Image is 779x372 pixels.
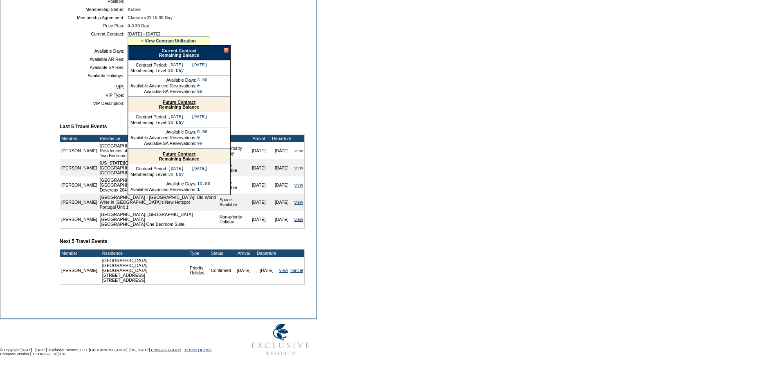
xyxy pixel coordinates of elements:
td: Available SA Res: [63,65,124,70]
td: 30 Day [168,120,207,125]
td: [DATE] [270,142,293,159]
td: [DATE] [270,211,293,228]
td: Available SA Reservations: [130,141,196,146]
td: Space Available [218,159,247,176]
td: 1 [197,187,210,192]
td: Non-priority Holiday [218,142,247,159]
td: Status [210,249,232,257]
td: 0 [197,135,208,140]
td: [DATE] [247,211,270,228]
td: Price Plan: [63,23,124,28]
a: view [294,165,303,170]
td: [PERSON_NAME] [60,142,99,159]
a: TERMS OF USE [184,348,212,352]
td: 99 [197,89,208,94]
td: [DATE] [247,176,270,194]
td: Departure [270,135,293,142]
a: Future Contract [163,100,195,105]
td: VIP: [63,85,124,89]
td: Available Days: [130,129,196,134]
a: Current Contract [162,48,196,53]
td: 3.00 [197,78,208,82]
td: [DATE] - [DATE] [168,114,207,119]
a: view [294,183,303,187]
td: Available AR Res: [63,57,124,62]
td: 5.00 [197,129,208,134]
td: Contract Period: [130,166,167,171]
div: Remaining Balance [128,149,230,164]
div: Remaining Balance [128,46,230,60]
td: VIP Description: [63,101,124,106]
td: 30 Day [168,172,207,177]
td: Member [60,249,99,257]
td: Type [189,249,210,257]
td: Arrival [247,135,270,142]
td: 99 [197,141,208,146]
td: Priority Holiday [189,257,210,284]
td: Membership Level: [130,68,167,73]
b: Next 5 Travel Events [60,238,108,244]
td: [DATE] [232,257,255,284]
td: Available Advanced Reservations: [130,135,196,140]
td: Arrival [232,249,255,257]
td: [DATE] [270,176,293,194]
td: VIP Type: [63,93,124,98]
td: Type [218,135,247,142]
td: [DATE] [270,194,293,211]
span: Active [128,7,141,12]
td: Available SA Reservations: [130,89,196,94]
td: Available Days: [63,49,124,53]
td: [PERSON_NAME] [60,257,99,284]
td: Available Days: [130,181,196,186]
td: Confirmed [210,257,232,284]
a: » View Contract Utilization [141,38,196,43]
td: Departure [255,249,278,257]
td: [US_STATE][GEOGRAPHIC_DATA], [US_STATE][GEOGRAPHIC_DATA] [GEOGRAPHIC_DATA] [99,159,218,176]
td: 10.00 [197,181,210,186]
div: Remaining Balance [128,97,230,112]
td: [GEOGRAPHIC_DATA], [US_STATE] - 71 [GEOGRAPHIC_DATA], [GEOGRAPHIC_DATA] Devereux 204 [99,176,218,194]
td: Member [60,135,99,142]
td: [DATE] [270,159,293,176]
span: 0-0 30 Day [128,23,149,28]
td: [DATE] [247,142,270,159]
a: view [294,217,303,222]
td: [DATE] [247,194,270,211]
b: Last 5 Travel Events [60,124,107,129]
span: [DATE] - [DATE] [128,31,160,36]
td: Space Available [218,176,247,194]
td: [DATE] [255,257,278,284]
td: Available Days: [130,78,196,82]
td: [GEOGRAPHIC_DATA], [GEOGRAPHIC_DATA] - [GEOGRAPHIC_DATA] [GEOGRAPHIC_DATA] One Bedroom Suite [99,211,218,228]
td: [PERSON_NAME] [60,176,99,194]
td: Contract Period: [130,62,167,67]
td: [GEOGRAPHIC_DATA], [GEOGRAPHIC_DATA] - The Residences at [GEOGRAPHIC_DATA] Two Bedroom Superior S... [99,142,218,159]
span: Classic v01.15 30 Day [128,15,173,20]
td: [PERSON_NAME] [60,194,99,211]
td: Membership Level: [130,172,167,177]
a: view [279,268,288,273]
td: Residence [99,135,218,142]
td: [PERSON_NAME] [60,159,99,176]
td: [DATE] - [DATE] [168,62,207,67]
td: Available Advanced Reservations: [130,83,196,88]
img: Exclusive Resorts [244,319,317,360]
a: PRIVACY POLICY [151,348,181,352]
td: [DATE] - [DATE] [168,166,207,171]
td: [DATE] [247,159,270,176]
td: Space Available [218,194,247,211]
a: Future Contract [163,151,195,156]
a: view [294,200,303,205]
td: [GEOGRAPHIC_DATA], [GEOGRAPHIC_DATA] - [GEOGRAPHIC_DATA][STREET_ADDRESS] [STREET_ADDRESS] [101,257,189,284]
td: Contract Period: [130,114,167,119]
td: Membership Agreement: [63,15,124,20]
td: Current Contract: [63,31,124,45]
td: 0 [197,83,208,88]
td: Membership Level: [130,120,167,125]
td: Non-priority Holiday [218,211,247,228]
td: [GEOGRAPHIC_DATA] - [GEOGRAPHIC_DATA]: Old World Wine in [GEOGRAPHIC_DATA]'s New Hotspot Portugal... [99,194,218,211]
td: [PERSON_NAME] [60,211,99,228]
a: cancel [290,268,303,273]
td: Available Holidays: [63,73,124,78]
td: Membership Status: [63,7,124,12]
